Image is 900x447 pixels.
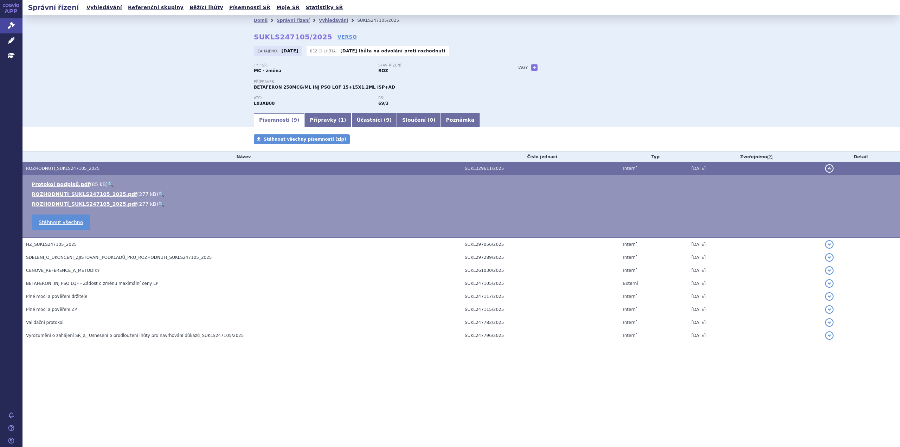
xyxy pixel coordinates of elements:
[92,181,106,187] span: 85 kB
[337,33,357,40] a: VERSO
[282,49,298,53] strong: [DATE]
[26,333,244,338] span: Vyrozumění o zahájení SŘ_a_ Usnesení o prodloužení lhůty pro navrhování důkazů_SUKLS247105/2025
[623,320,637,325] span: Interní
[461,277,619,290] td: SUKL247105/2025
[825,279,834,288] button: detail
[688,290,822,303] td: [DATE]
[32,215,90,230] a: Stáhnout všechno
[22,152,461,162] th: Název
[378,63,496,68] p: Stav řízení:
[26,281,158,286] span: BETAFERON, INJ PSO LQF - Žádost o změnu maximální ceny LP
[619,152,688,162] th: Typ
[32,201,137,207] a: ROZHODNUTÍ_SUKLS247105_2025.pdf
[254,68,281,73] strong: MC - změna
[825,253,834,262] button: detail
[32,191,137,197] a: ROZHODNUTI_SUKLS247105_2025.pdf
[378,96,496,100] p: RS:
[340,49,357,53] strong: [DATE]
[254,113,304,127] a: Písemnosti (9)
[623,255,637,260] span: Interní
[461,303,619,316] td: SUKL247115/2025
[386,117,390,123] span: 9
[825,266,834,275] button: detail
[257,48,279,54] span: Zahájeno:
[32,200,893,207] li: ( )
[294,117,297,123] span: 9
[461,152,619,162] th: Číslo jednací
[303,3,345,12] a: Statistiky SŘ
[22,2,84,12] h2: Správní řízení
[623,166,637,171] span: Interní
[274,3,302,12] a: Moje SŘ
[26,294,88,299] span: Plné moci a pověření držitele
[310,48,339,54] span: Běžící lhůta:
[227,3,272,12] a: Písemnosti SŘ
[825,292,834,301] button: detail
[359,49,445,53] a: lhůta na odvolání proti rozhodnutí
[32,181,893,188] li: ( )
[26,255,212,260] span: SDĚLENÍ_O_UKONČENÍ_ZJIŠŤOVÁNÍ_PODKLADŮ_PRO_ROZHODNUTÍ_SUKLS247105_2025
[158,191,164,197] a: 🔍
[623,268,637,273] span: Interní
[825,164,834,173] button: detail
[517,63,528,72] h3: Tagy
[623,294,637,299] span: Interní
[531,64,538,71] a: +
[254,85,395,90] span: BETAFERON 250MCG/ML INJ PSO LQF 15+15X1,2ML ISP+AD
[254,80,503,84] p: Přípravek:
[623,242,637,247] span: Interní
[767,155,773,160] abbr: (?)
[822,152,900,162] th: Detail
[126,3,186,12] a: Referenční skupiny
[254,134,350,144] a: Stáhnout všechny písemnosti (zip)
[32,191,893,198] li: ( )
[254,18,268,23] a: Domů
[187,3,225,12] a: Běžící lhůty
[319,18,348,23] a: Vyhledávání
[688,162,822,175] td: [DATE]
[825,331,834,340] button: detail
[264,137,346,142] span: Stáhnout všechny písemnosti (zip)
[158,201,164,207] a: 🔍
[623,281,638,286] span: Externí
[340,48,445,54] p: -
[688,277,822,290] td: [DATE]
[688,264,822,277] td: [DATE]
[461,290,619,303] td: SUKL247117/2025
[378,68,388,73] strong: ROZ
[461,329,619,342] td: SUKL247796/2025
[688,329,822,342] td: [DATE]
[378,101,388,106] strong: interferony a ostatní léčiva k terapii roztroušené sklerózy, parent.
[357,15,408,26] li: SUKLS247105/2025
[688,238,822,251] td: [DATE]
[32,181,90,187] a: Protokol podpisů.pdf
[461,162,619,175] td: SUKL329611/2025
[461,251,619,264] td: SUKL297289/2025
[825,305,834,314] button: detail
[254,33,332,41] strong: SUKLS247105/2025
[26,307,77,312] span: Plné moci a pověření ZP
[352,113,397,127] a: Účastníci (9)
[277,18,310,23] a: Správní řízení
[341,117,344,123] span: 1
[623,333,637,338] span: Interní
[139,191,156,197] span: 277 kB
[688,251,822,264] td: [DATE]
[623,307,637,312] span: Interní
[688,316,822,329] td: [DATE]
[441,113,480,127] a: Poznámka
[26,320,64,325] span: Validační protokol
[84,3,124,12] a: Vyhledávání
[688,303,822,316] td: [DATE]
[26,242,77,247] span: HZ_SUKLS247105_2025
[254,101,275,106] strong: INTERFERON BETA-1B
[430,117,433,123] span: 0
[26,166,99,171] span: ROZHODNUTÍ_SUKLS247105_2025
[461,264,619,277] td: SUKL261030/2025
[304,113,351,127] a: Přípravky (1)
[461,238,619,251] td: SUKL297056/2025
[254,63,371,68] p: Typ SŘ:
[26,268,100,273] span: CENOVÉ_REFERENCE_A_METODIKY
[825,240,834,249] button: detail
[825,318,834,327] button: detail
